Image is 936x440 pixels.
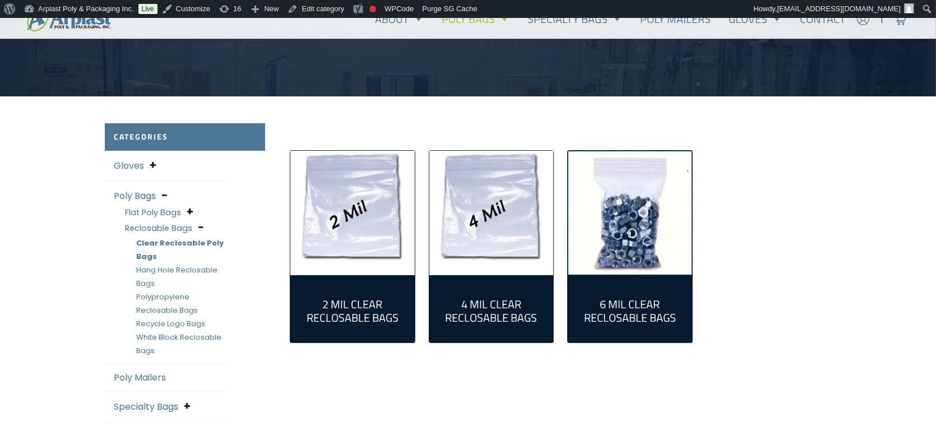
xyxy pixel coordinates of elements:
[720,8,791,30] a: Gloves
[369,6,376,12] div: Focus keyphrase not set
[429,151,554,275] img: 4 Mil Clear Reclosable Bags
[568,151,692,275] img: 6 Mil Clear Reclosable Bags
[518,8,631,30] a: Specialty Bags
[125,223,192,234] a: Reclosable Bags
[114,159,144,172] a: Gloves
[27,7,111,31] img: logo
[114,371,166,384] a: Poly Mailers
[136,318,205,329] a: Recycle Logo Bags
[125,207,181,218] a: Flat Poly Bags
[299,284,406,334] a: Visit product category 2 Mil Clear Reclosable Bags
[438,298,545,325] h2: 4 Mil Clear Reclosable Bags
[438,284,545,334] a: Visit product category 4 Mil Clear Reclosable Bags
[299,298,406,325] h2: 2 Mil Clear Reclosable Bags
[777,4,901,13] span: [EMAIL_ADDRESS][DOMAIN_NAME]
[105,123,265,151] h2: Categories
[568,151,692,275] a: Visit product category 6 Mil Clear Reclosable Bags
[791,8,855,30] a: Contact
[881,12,883,26] span: |
[577,284,683,334] a: Visit product category 6 Mil Clear Reclosable Bags
[136,238,224,262] a: Clear Reclosable Poly Bags
[136,332,221,356] a: White Block Reclosable Bags
[577,298,683,325] h2: 6 Mil Clear Reclosable Bags
[290,151,415,275] a: Visit product category 2 Mil Clear Reclosable Bags
[631,8,720,30] a: Poly Mailers
[366,8,433,30] a: About
[114,400,178,413] a: Specialty Bags
[433,8,518,30] a: Poly Bags
[114,189,156,202] a: Poly Bags
[136,265,217,289] a: Hang Hole Reclosable Bags
[290,151,415,275] img: 2 Mil Clear Reclosable Bags
[429,151,554,275] a: Visit product category 4 Mil Clear Reclosable Bags
[138,4,157,14] a: Live
[136,291,198,316] a: Polypropylene Reclosable Bags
